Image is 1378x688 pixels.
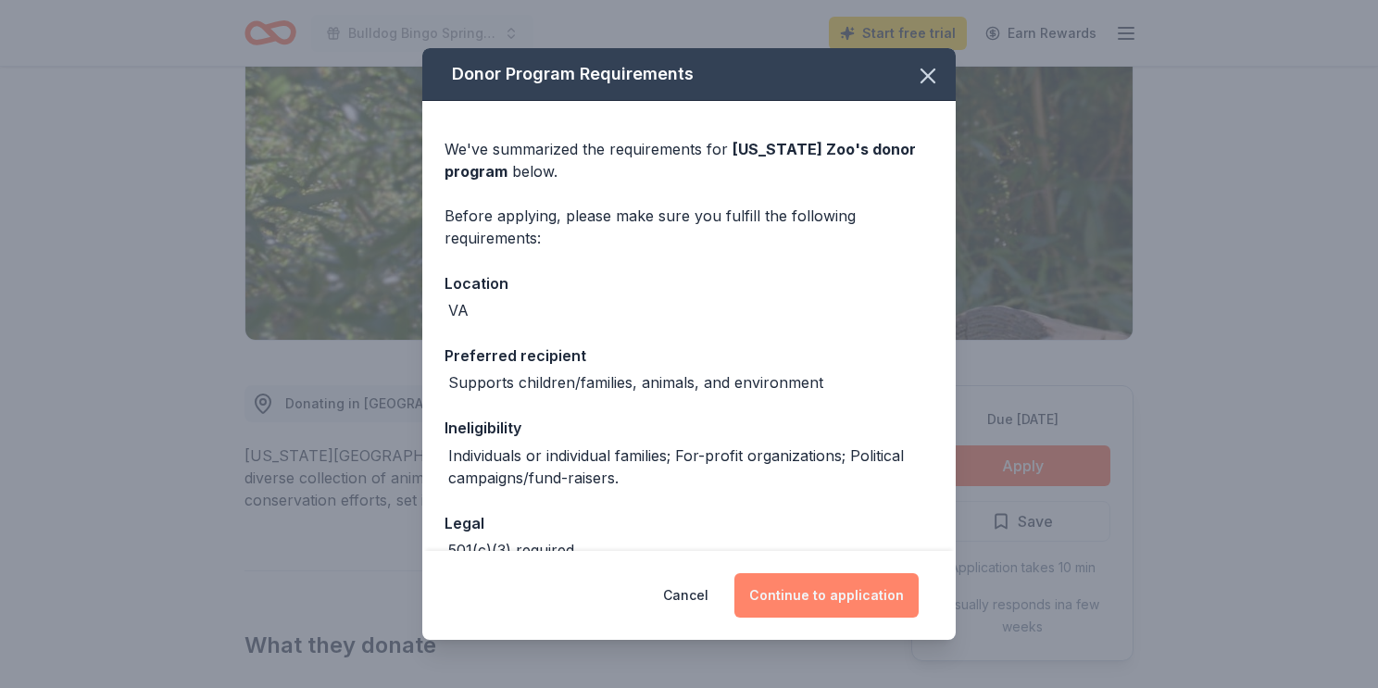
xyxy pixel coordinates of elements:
[445,138,933,182] div: We've summarized the requirements for below.
[448,539,574,561] div: 501(c)(3) required
[448,299,469,321] div: VA
[445,344,933,368] div: Preferred recipient
[663,573,708,618] button: Cancel
[445,205,933,249] div: Before applying, please make sure you fulfill the following requirements:
[445,271,933,295] div: Location
[448,371,823,394] div: Supports children/families, animals, and environment
[448,444,933,489] div: Individuals or individual families; For-profit organizations; Political campaigns/fund-raisers.
[445,511,933,535] div: Legal
[734,573,919,618] button: Continue to application
[422,48,956,101] div: Donor Program Requirements
[445,416,933,440] div: Ineligibility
